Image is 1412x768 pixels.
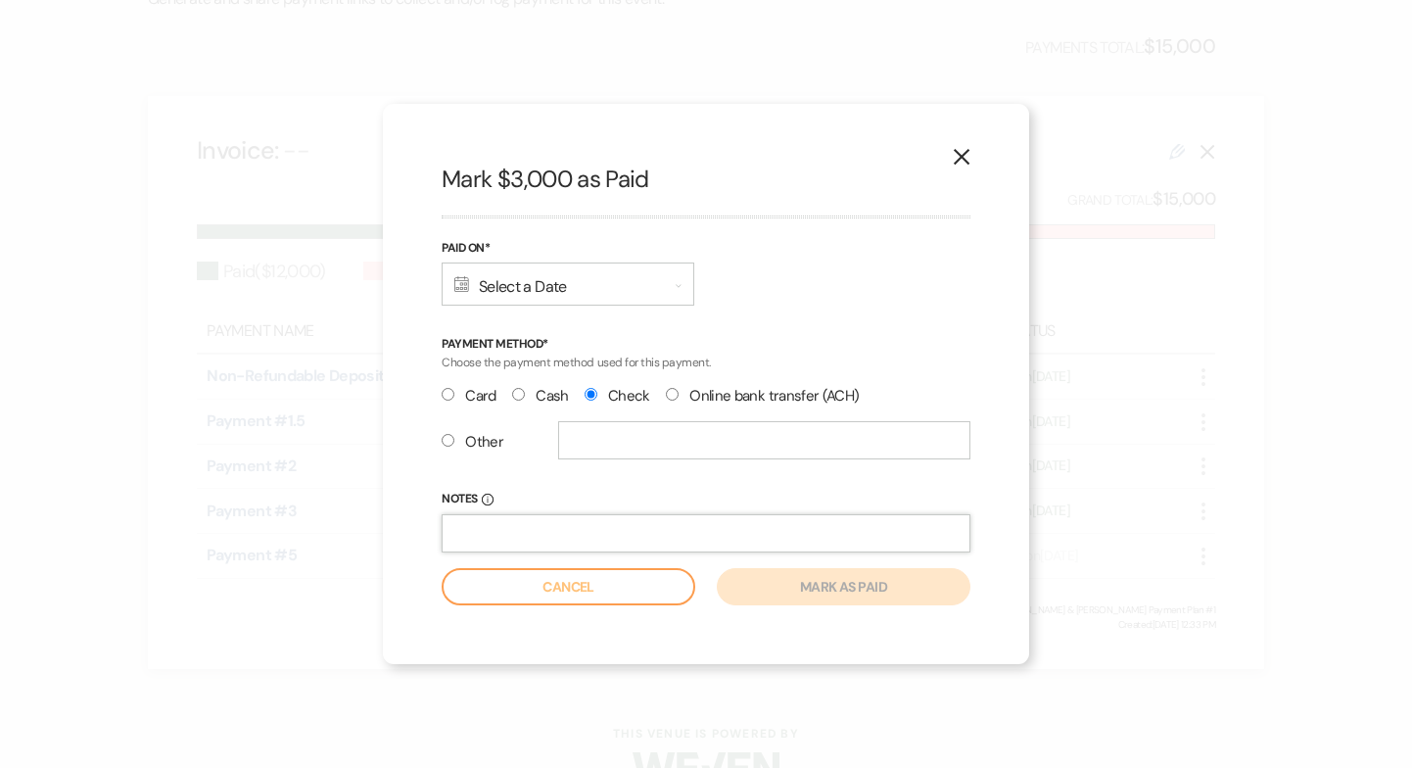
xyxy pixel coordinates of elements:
[442,489,970,510] label: Notes
[442,238,694,260] label: Paid On*
[442,568,695,605] button: Cancel
[512,383,569,409] label: Cash
[512,388,525,401] input: Cash
[585,388,597,401] input: Check
[442,383,496,409] label: Card
[442,263,694,306] div: Select a Date
[717,568,970,605] button: Mark as paid
[585,383,650,409] label: Check
[442,388,454,401] input: Card
[442,434,454,447] input: Other
[666,383,860,409] label: Online bank transfer (ACH)
[442,163,970,196] h2: Mark $3,000 as Paid
[442,355,711,370] span: Choose the payment method used for this payment.
[442,429,503,456] label: Other
[666,388,679,401] input: Online bank transfer (ACH)
[442,335,970,354] p: Payment Method*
